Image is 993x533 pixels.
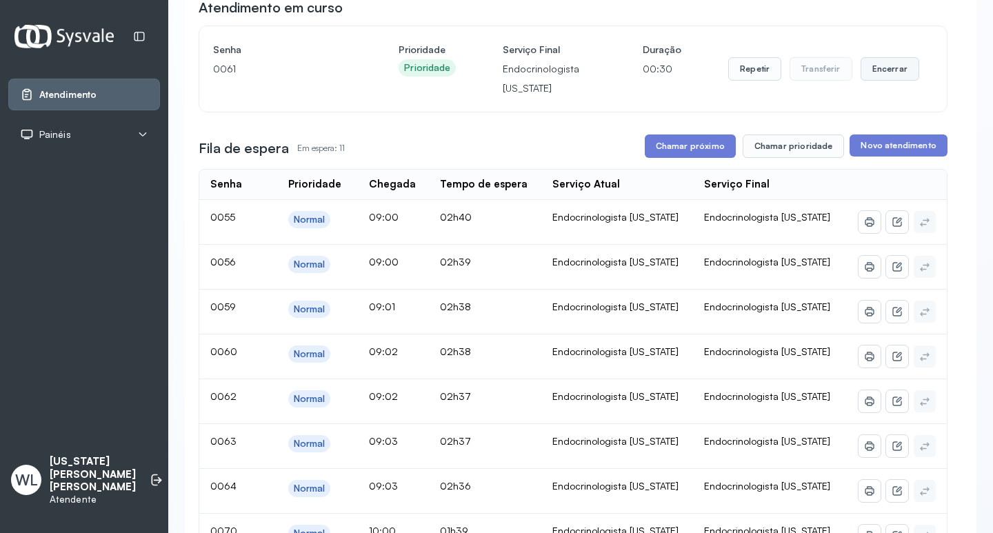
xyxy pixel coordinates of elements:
[20,88,148,101] a: Atendimento
[704,480,830,492] span: Endocrinologista [US_STATE]
[210,301,236,312] span: 0059
[297,139,345,158] p: Em espera: 11
[210,211,235,223] span: 0055
[294,348,325,360] div: Normal
[50,494,136,505] p: Atendente
[369,345,398,357] span: 09:02
[210,345,237,357] span: 0060
[369,390,398,402] span: 09:02
[14,25,114,48] img: Logotipo do estabelecimento
[552,178,620,191] div: Serviço Atual
[15,471,38,489] span: WL
[643,40,681,59] h4: Duração
[440,178,528,191] div: Tempo de espera
[213,40,352,59] h4: Senha
[704,435,830,447] span: Endocrinologista [US_STATE]
[294,303,325,315] div: Normal
[440,345,471,357] span: 02h38
[294,483,325,494] div: Normal
[50,455,136,494] p: [US_STATE] [PERSON_NAME] [PERSON_NAME]
[503,59,596,98] p: Endocrinologista [US_STATE]
[743,134,845,158] button: Chamar prioridade
[552,256,682,268] div: Endocrinologista [US_STATE]
[704,345,830,357] span: Endocrinologista [US_STATE]
[850,134,947,157] button: Novo atendimento
[294,438,325,450] div: Normal
[704,390,830,402] span: Endocrinologista [US_STATE]
[552,301,682,313] div: Endocrinologista [US_STATE]
[210,435,237,447] span: 0063
[440,390,471,402] span: 02h37
[861,57,919,81] button: Encerrar
[503,40,596,59] h4: Serviço Final
[704,211,830,223] span: Endocrinologista [US_STATE]
[552,435,682,447] div: Endocrinologista [US_STATE]
[440,211,472,223] span: 02h40
[552,480,682,492] div: Endocrinologista [US_STATE]
[404,62,450,74] div: Prioridade
[210,390,237,402] span: 0062
[369,178,416,191] div: Chegada
[440,256,471,268] span: 02h39
[294,214,325,225] div: Normal
[369,256,399,268] span: 09:00
[39,129,71,141] span: Painéis
[643,59,681,79] p: 00:30
[199,139,289,158] h3: Fila de espera
[369,435,398,447] span: 09:03
[704,178,770,191] div: Serviço Final
[704,301,830,312] span: Endocrinologista [US_STATE]
[210,178,242,191] div: Senha
[399,40,456,59] h4: Prioridade
[288,178,341,191] div: Prioridade
[210,480,237,492] span: 0064
[213,59,352,79] p: 0061
[552,345,682,358] div: Endocrinologista [US_STATE]
[440,301,471,312] span: 02h38
[728,57,781,81] button: Repetir
[704,256,830,268] span: Endocrinologista [US_STATE]
[790,57,852,81] button: Transferir
[552,211,682,223] div: Endocrinologista [US_STATE]
[369,211,399,223] span: 09:00
[440,435,471,447] span: 02h37
[294,393,325,405] div: Normal
[369,301,395,312] span: 09:01
[440,480,471,492] span: 02h36
[645,134,736,158] button: Chamar próximo
[552,390,682,403] div: Endocrinologista [US_STATE]
[39,89,97,101] span: Atendimento
[294,259,325,270] div: Normal
[369,480,398,492] span: 09:03
[210,256,236,268] span: 0056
